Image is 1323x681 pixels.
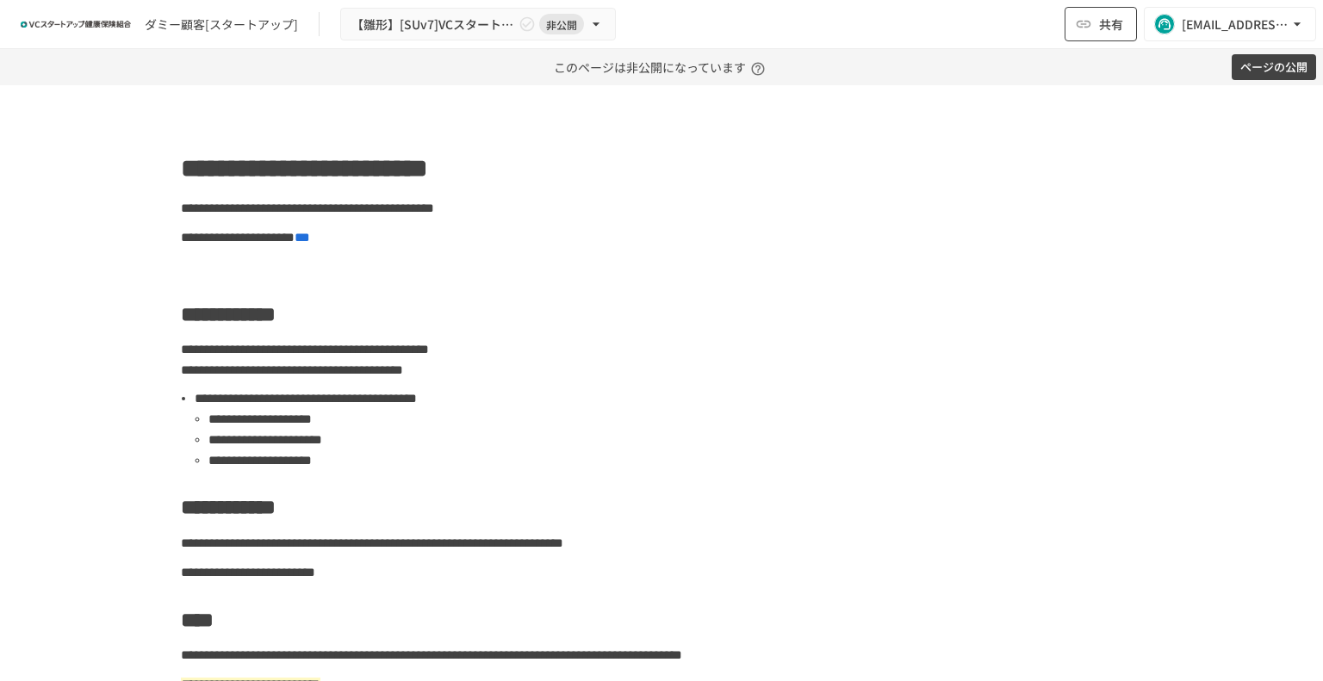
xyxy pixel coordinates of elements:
div: ダミー顧客[スタートアップ] [145,15,298,34]
span: 共有 [1099,15,1123,34]
span: 【雛形】[SUv7]VCスタートアップ健保への加入申請手続き [351,14,515,35]
button: [EMAIL_ADDRESS][DOMAIN_NAME] [1144,7,1316,41]
div: [EMAIL_ADDRESS][DOMAIN_NAME] [1182,14,1289,35]
button: 【雛形】[SUv7]VCスタートアップ健保への加入申請手続き非公開 [340,8,616,41]
button: ページの公開 [1232,54,1316,81]
span: 非公開 [539,15,584,34]
p: このページは非公開になっています [554,49,770,85]
img: ZDfHsVrhrXUoWEWGWYf8C4Fv4dEjYTEDCNvmL73B7ox [21,10,131,38]
button: 共有 [1065,7,1137,41]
